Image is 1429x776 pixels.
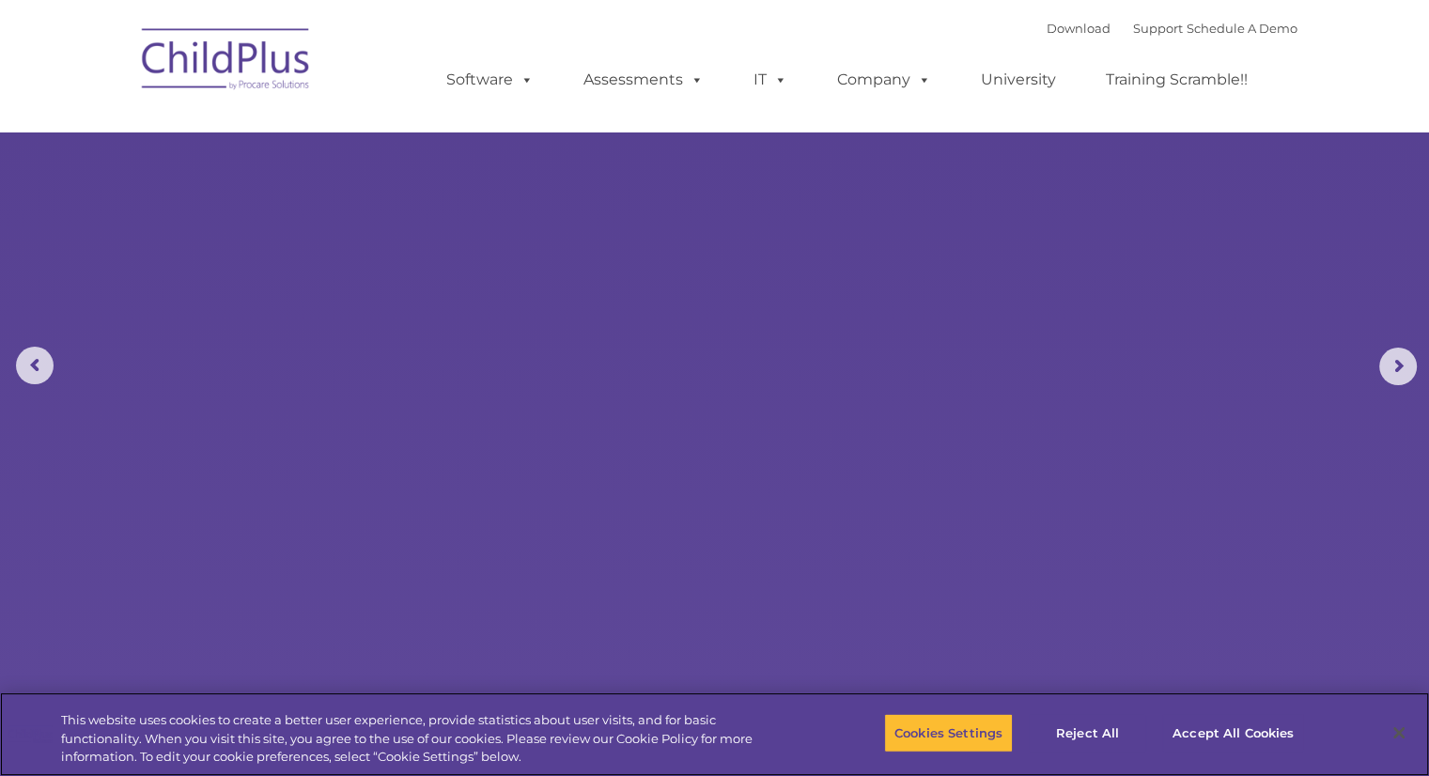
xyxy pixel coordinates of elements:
a: Support [1133,21,1183,36]
a: Schedule A Demo [1187,21,1297,36]
img: ChildPlus by Procare Solutions [132,15,320,109]
font: | [1047,21,1297,36]
span: Last name [261,124,318,138]
a: Training Scramble!! [1087,61,1266,99]
a: Software [427,61,552,99]
a: Company [818,61,950,99]
button: Reject All [1029,713,1146,753]
button: Cookies Settings [884,713,1013,753]
a: University [962,61,1075,99]
a: Assessments [565,61,722,99]
div: This website uses cookies to create a better user experience, provide statistics about user visit... [61,711,786,767]
a: Download [1047,21,1111,36]
a: IT [735,61,806,99]
button: Accept All Cookies [1162,713,1304,753]
button: Close [1378,712,1420,753]
span: Phone number [261,201,341,215]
